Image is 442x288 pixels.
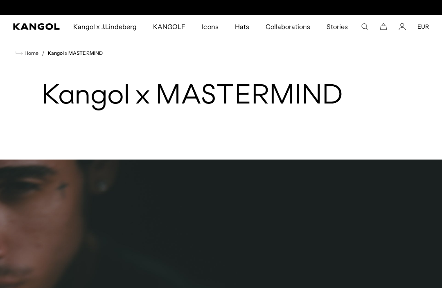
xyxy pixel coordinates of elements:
[65,15,145,38] a: Kangol x J.Lindeberg
[13,23,60,30] a: Kangol
[327,15,348,38] span: Stories
[38,48,45,58] li: /
[42,81,401,112] h1: Kangol x MASTERMIND
[399,23,406,30] a: Account
[257,15,318,38] a: Collaborations
[137,4,305,11] div: 1 of 2
[202,15,218,38] span: Icons
[417,23,429,30] button: EUR
[48,50,103,56] a: Kangol x MASTERMIND
[235,15,249,38] span: Hats
[137,4,305,11] div: Announcement
[266,15,310,38] span: Collaborations
[23,50,38,56] span: Home
[227,15,257,38] a: Hats
[153,15,185,38] span: KANGOLF
[361,23,368,30] summary: Search here
[318,15,356,38] a: Stories
[145,15,194,38] a: KANGOLF
[137,4,305,11] slideshow-component: Announcement bar
[194,15,226,38] a: Icons
[73,15,137,38] span: Kangol x J.Lindeberg
[380,23,387,30] button: Cart
[16,49,38,57] a: Home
